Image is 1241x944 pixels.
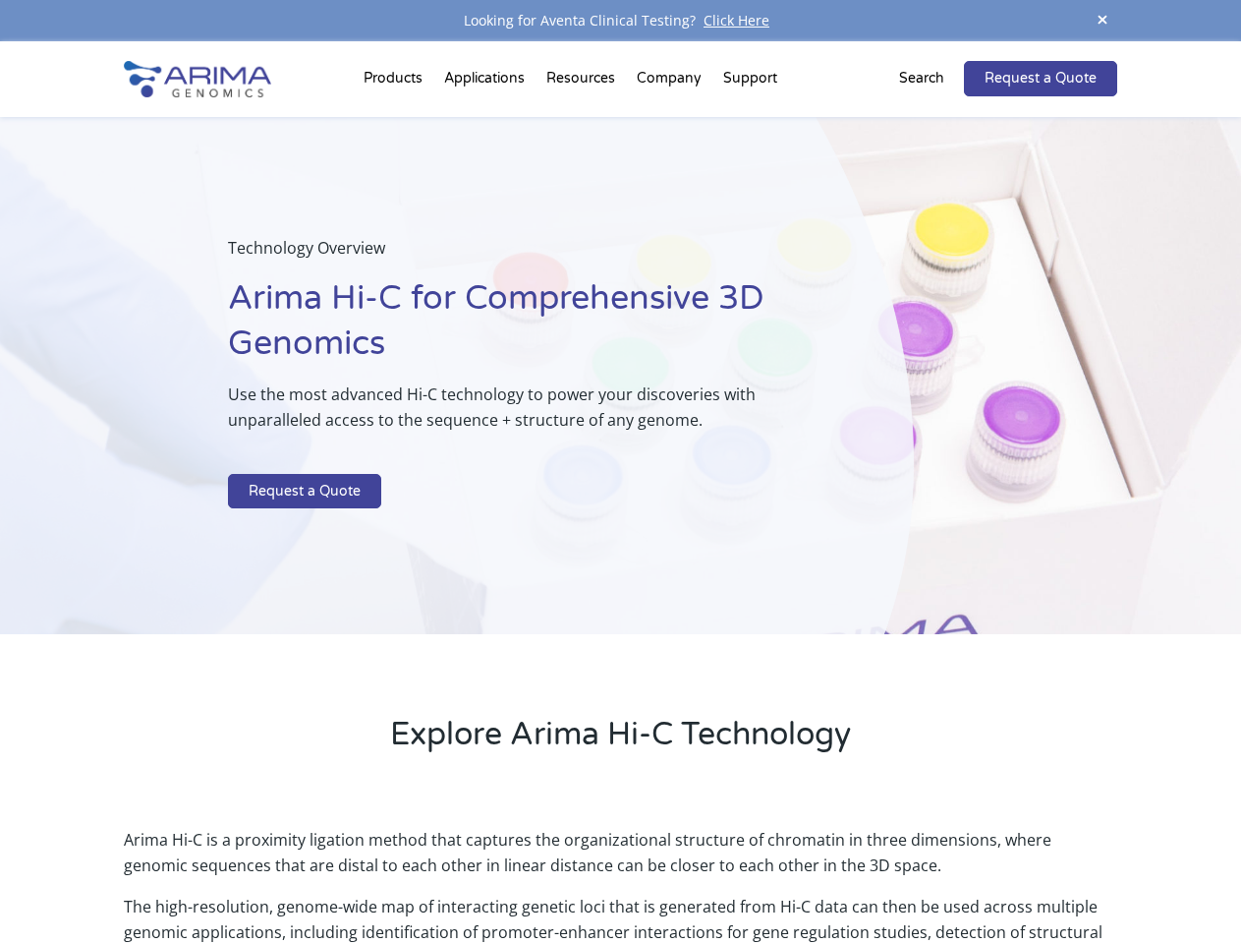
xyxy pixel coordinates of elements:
p: Use the most advanced Hi-C technology to power your discoveries with unparalleled access to the s... [228,382,815,448]
div: Looking for Aventa Clinical Testing? [124,8,1116,33]
a: Request a Quote [228,474,381,509]
p: Search [899,66,944,91]
img: Arima-Genomics-logo [124,61,271,97]
a: Click Here [696,11,777,29]
a: Request a Quote [964,61,1117,96]
p: Technology Overview [228,235,815,276]
p: Arima Hi-C is a proximity ligation method that captures the organizational structure of chromatin... [124,827,1116,894]
h1: Arima Hi-C for Comprehensive 3D Genomics [228,276,815,382]
h2: Explore Arima Hi-C Technology [124,713,1116,772]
